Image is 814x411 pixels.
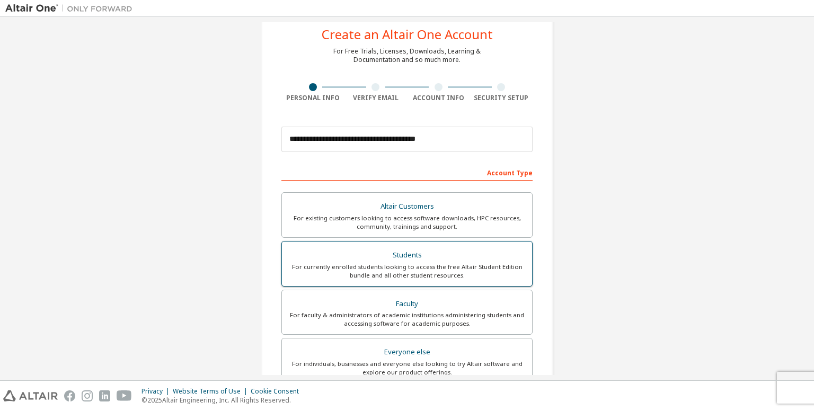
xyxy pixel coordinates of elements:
[344,94,408,102] div: Verify Email
[251,387,305,396] div: Cookie Consent
[64,390,75,401] img: facebook.svg
[99,390,110,401] img: linkedin.svg
[281,164,533,181] div: Account Type
[288,345,526,360] div: Everyone else
[288,360,526,377] div: For individuals, businesses and everyone else looking to try Altair software and explore our prod...
[470,94,533,102] div: Security Setup
[288,263,526,280] div: For currently enrolled students looking to access the free Altair Student Edition bundle and all ...
[141,396,305,405] p: © 2025 Altair Engineering, Inc. All Rights Reserved.
[407,94,470,102] div: Account Info
[288,311,526,328] div: For faculty & administrators of academic institutions administering students and accessing softwa...
[288,297,526,311] div: Faculty
[141,387,173,396] div: Privacy
[173,387,251,396] div: Website Terms of Use
[82,390,93,401] img: instagram.svg
[333,47,481,64] div: For Free Trials, Licenses, Downloads, Learning & Documentation and so much more.
[288,214,526,231] div: For existing customers looking to access software downloads, HPC resources, community, trainings ...
[288,248,526,263] div: Students
[5,3,138,14] img: Altair One
[3,390,58,401] img: altair_logo.svg
[117,390,132,401] img: youtube.svg
[281,94,344,102] div: Personal Info
[322,28,493,41] div: Create an Altair One Account
[288,199,526,214] div: Altair Customers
